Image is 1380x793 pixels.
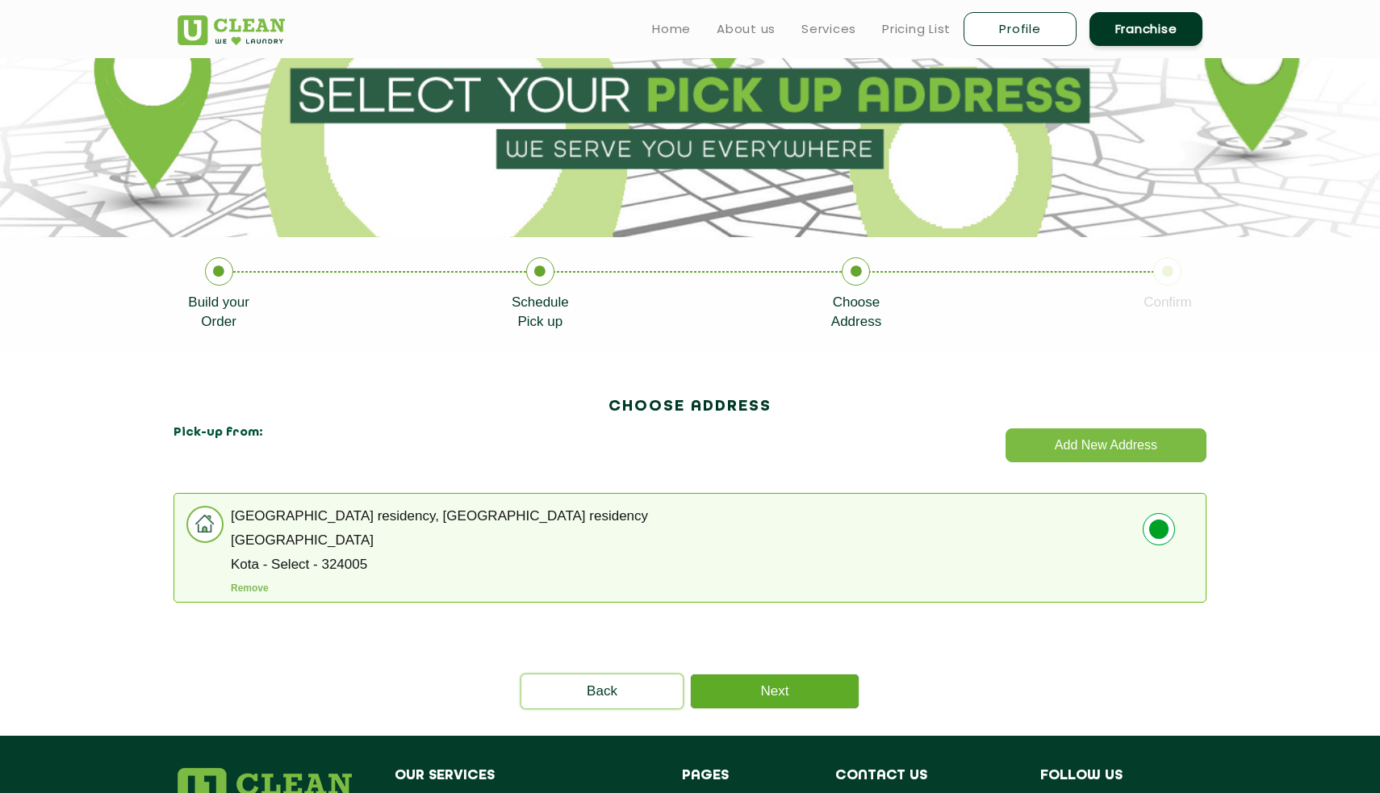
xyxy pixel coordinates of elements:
a: Profile [964,12,1077,46]
a: Next [691,674,859,708]
p: [GEOGRAPHIC_DATA] [231,534,1206,546]
button: Add New Address [1006,428,1206,462]
h2: CHOOSE ADDRESS [608,387,772,426]
p: Confirm [1144,293,1192,312]
img: home_icon.png [188,507,222,541]
img: UClean Laundry and Dry Cleaning [178,15,285,45]
a: About us [717,19,776,39]
a: Franchise [1089,12,1202,46]
a: Services [801,19,856,39]
p: [GEOGRAPHIC_DATA] residency, [GEOGRAPHIC_DATA] residency [231,510,1206,522]
a: Pricing List [882,19,951,39]
p: Schedule Pick up [512,293,569,332]
button: Remove [231,582,269,594]
a: Home [652,19,691,39]
p: Choose Address [831,293,881,332]
p: Kota - Select - 324005 [231,558,1206,570]
p: Build your Order [188,293,249,332]
a: Back [521,674,683,708]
